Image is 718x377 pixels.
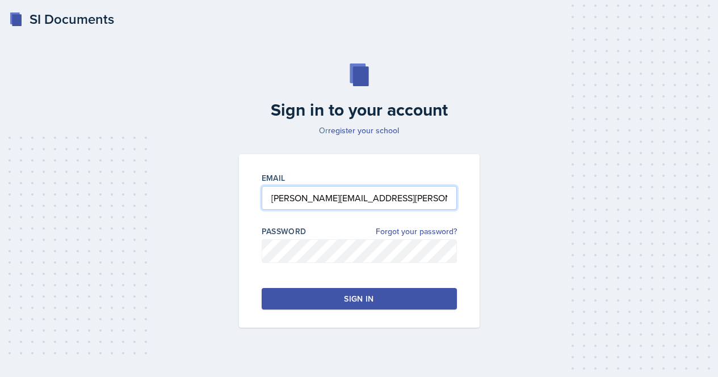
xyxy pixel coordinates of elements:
h2: Sign in to your account [232,100,486,120]
p: Or [232,125,486,136]
a: register your school [328,125,399,136]
input: Email [262,186,457,210]
label: Email [262,172,285,184]
button: Sign in [262,288,457,310]
div: Sign in [344,293,373,304]
a: SI Documents [9,9,114,29]
label: Password [262,226,306,237]
a: Forgot your password? [376,226,457,238]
